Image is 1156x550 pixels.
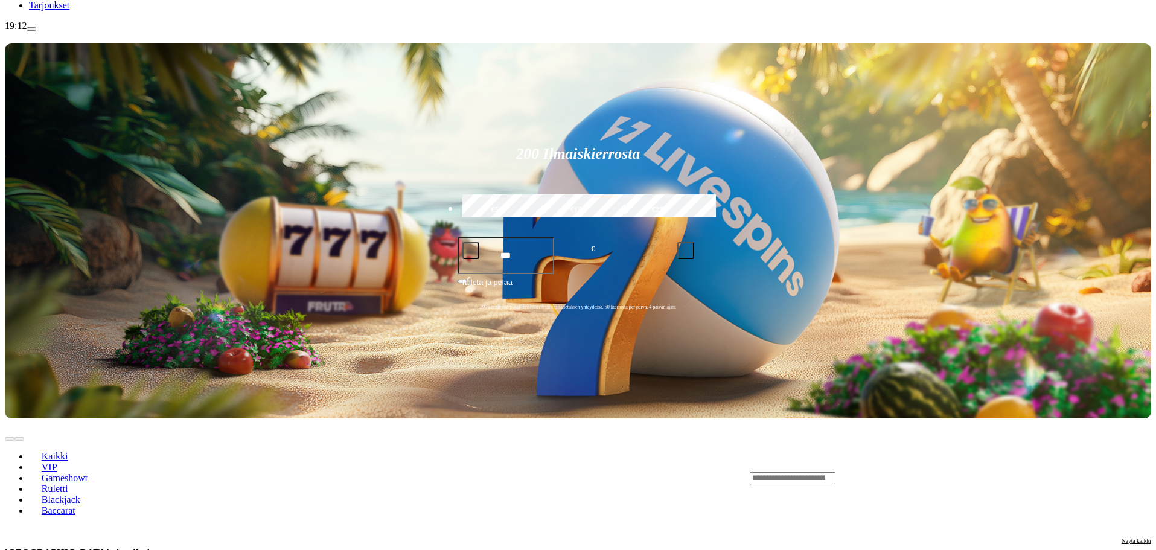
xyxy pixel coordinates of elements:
[467,275,471,283] span: €
[462,242,479,259] button: minus icon
[622,193,697,228] label: €250
[461,277,513,298] span: Talleta ja pelaa
[5,437,14,441] button: prev slide
[14,437,24,441] button: next slide
[37,494,85,505] span: Blackjack
[591,243,595,255] span: €
[5,21,27,31] span: 19:12
[27,27,36,31] button: menu
[5,418,1151,537] header: Lobby
[458,276,699,299] button: Talleta ja pelaa
[540,193,615,228] label: €150
[29,490,93,508] a: Blackjack
[29,458,69,476] a: VIP
[37,462,62,472] span: VIP
[750,472,835,484] input: Search
[37,484,73,494] span: Ruletti
[37,473,92,483] span: Gameshowt
[5,430,726,526] nav: Lobby
[459,193,534,228] label: €50
[29,501,88,519] a: Baccarat
[29,468,100,487] a: Gameshowt
[29,447,80,465] a: Kaikki
[37,505,80,516] span: Baccarat
[1122,537,1151,544] span: Näytä kaikki
[29,479,80,497] a: Ruletti
[37,451,73,461] span: Kaikki
[677,242,694,259] button: plus icon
